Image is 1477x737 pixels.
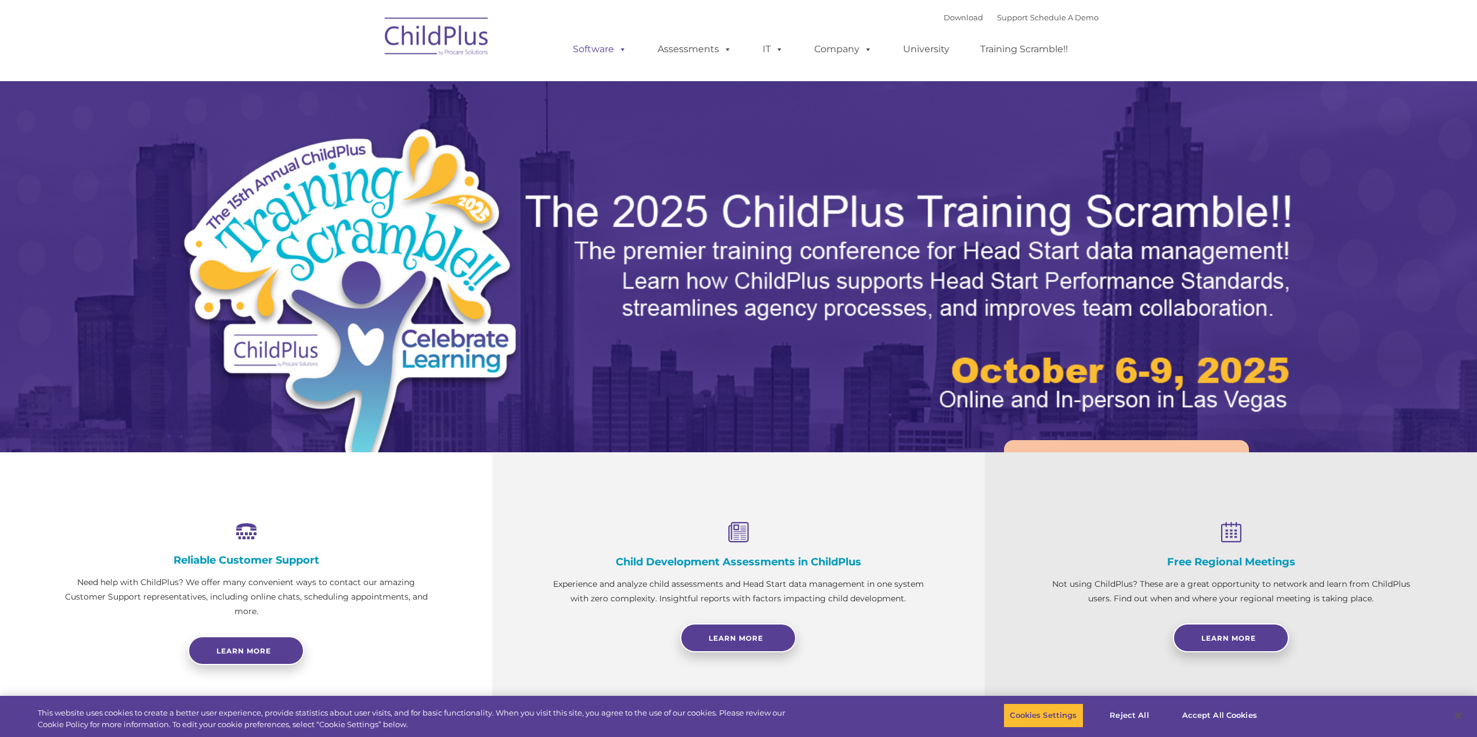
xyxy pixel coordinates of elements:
button: Cookies Settings [1003,703,1083,728]
a: Learn More [1004,440,1249,506]
a: University [891,38,961,61]
a: Company [803,38,884,61]
a: IT [751,38,795,61]
img: ChildPlus by Procare Solutions [379,9,495,67]
span: Learn More [709,634,763,642]
button: Close [1446,703,1471,728]
h4: Reliable Customer Support [58,554,434,567]
h4: Child Development Assessments in ChildPlus [550,556,926,568]
a: Learn More [680,623,796,652]
a: Assessments [646,38,743,61]
span: Phone number [161,124,211,133]
a: Training Scramble!! [969,38,1079,61]
h4: Free Regional Meetings [1043,556,1419,568]
p: Experience and analyze child assessments and Head Start data management in one system with zero c... [550,577,926,606]
a: Learn More [1173,623,1289,652]
p: Need help with ChildPlus? We offer many convenient ways to contact our amazing Customer Support r... [58,575,434,619]
button: Accept All Cookies [1176,703,1263,728]
div: This website uses cookies to create a better user experience, provide statistics about user visit... [38,707,812,730]
button: Reject All [1093,703,1166,728]
a: Learn more [188,636,304,665]
p: Not using ChildPlus? These are a great opportunity to network and learn from ChildPlus users. Fin... [1043,577,1419,606]
a: Schedule A Demo [1030,13,1099,22]
a: Download [944,13,983,22]
font: | [944,13,1099,22]
a: Support [997,13,1028,22]
span: Last name [161,77,197,85]
a: Software [561,38,638,61]
span: Learn more [216,647,271,655]
span: Learn More [1201,634,1256,642]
